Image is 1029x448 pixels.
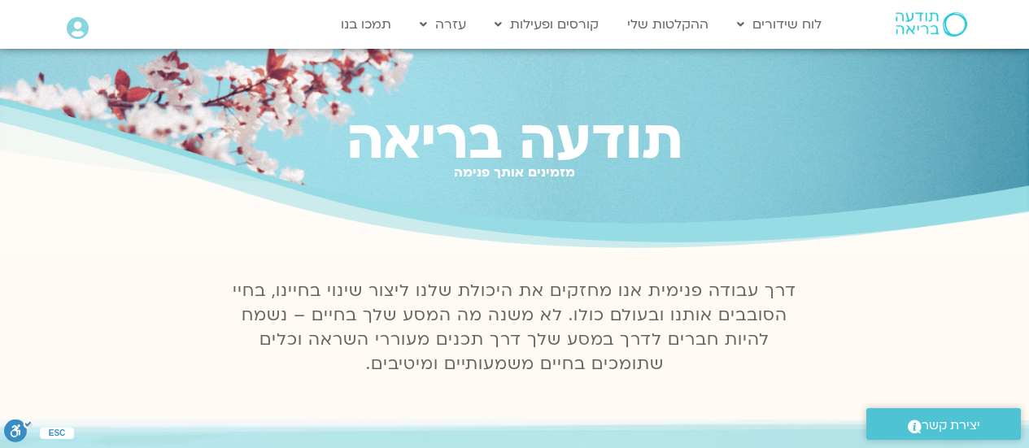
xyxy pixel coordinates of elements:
[896,12,967,37] img: תודעה בריאה
[922,415,980,437] span: יצירת קשר
[729,9,830,40] a: לוח שידורים
[333,9,399,40] a: תמכו בנו
[224,279,806,376] p: דרך עבודה פנימית אנו מחזקים את היכולת שלנו ליצור שינוי בחיינו, בחיי הסובבים אותנו ובעולם כולו. לא...
[412,9,474,40] a: עזרה
[619,9,717,40] a: ההקלטות שלי
[866,408,1021,440] a: יצירת קשר
[486,9,607,40] a: קורסים ופעילות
